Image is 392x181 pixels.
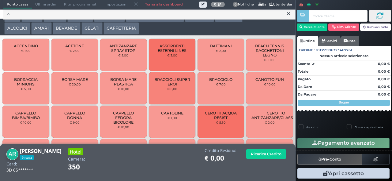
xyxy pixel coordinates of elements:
a: Torna alla dashboard [141,0,186,9]
strong: 0,00 € [378,77,390,81]
small: € 6,00 [167,87,177,91]
strong: 0,00 € [378,85,390,89]
button: Apri cassetto [297,168,390,179]
span: CARTOLINE [161,111,183,115]
strong: 0,00 € [378,92,390,96]
strong: 0,00 € [378,69,390,74]
a: Note [340,36,359,46]
span: CEROTTI ACQUA RESIST [203,111,239,120]
small: € 5,00 [21,87,31,91]
span: CAPPELLO DONNA [56,111,93,120]
a: Servizi [318,36,340,46]
button: Pre-Conto [297,154,362,165]
span: BEACH TENNIS RACCHETTONI LEGNO [251,44,288,57]
strong: Sconto [298,61,310,67]
span: CAPPELLO FEDORA BICOLORE [105,111,142,125]
input: Ricerca articolo [3,9,296,20]
small: € 5,00 [118,53,128,57]
span: Ritiri programmati [61,0,101,9]
button: Rim. Cliente [328,24,359,31]
span: Punto cassa [3,0,32,9]
small: € 2,00 [265,121,275,124]
img: Andrea Ronco [6,148,18,160]
span: CANOTTO FUN [255,77,284,82]
span: ACETONE [65,44,84,48]
small: € 3,00 [167,53,177,57]
small: € 10,00 [118,125,129,129]
span: BRACCIOLI SUPER EROI [154,77,190,86]
strong: Da Pagare [298,92,316,96]
button: Rimuovi tutto [360,24,391,31]
span: BATTIMANI [210,44,232,48]
span: BORSA MARE PLASTICA [105,77,142,86]
small: € 1,00 [21,49,31,52]
button: GELATI [81,22,103,34]
small: € 10,00 [264,58,276,62]
small: € 2,00 [216,49,226,52]
span: BORSA MARE [62,77,88,82]
small: € 2,00 [70,49,80,52]
input: Codice Cliente [309,10,367,22]
strong: Totale [298,69,308,74]
small: € 7,00 [216,82,226,86]
h4: Card: [6,162,17,166]
button: BEVANDE [53,22,80,34]
span: 101359106323467761 [316,48,352,53]
span: ANTIZANZARE SPRAY STOP [105,44,142,53]
small: € 9,00 [70,121,80,124]
span: ACCENDINO [14,44,38,48]
span: BRACCIOLO [209,77,232,82]
span: Ordine : [299,48,315,53]
button: CAFFETTERIA [104,22,139,34]
small: € 20,00 [69,82,81,86]
b: [PERSON_NAME] [20,147,62,154]
h4: Credito Residuo: [205,148,236,153]
span: CEROTTO ANTIZANZARE/CLASSICO [251,111,300,120]
h3: Hotel [68,148,83,155]
span: CAPPELLO BIMBA/BIMBO [8,111,44,120]
small: € 10,00 [118,87,129,91]
h4: Camera: [68,157,85,161]
small: € 1,00 [168,116,177,120]
span: Ultimi ordini [32,0,61,9]
button: Cerca Cliente [297,24,328,31]
div: Nessun articolo selezionato [297,54,391,58]
strong: 0,00 € [378,62,390,66]
span: In casa [20,155,34,160]
span: ASSORBENTI ESTERNI LINES [154,44,190,53]
strong: Pagato [298,77,311,81]
button: Ricarica Credito [246,149,286,159]
b: 0 [214,2,217,6]
small: € 10,00 [264,82,276,86]
label: Asporto [306,125,318,129]
button: AMARI [31,22,52,34]
strong: Da Dare [298,85,312,89]
strong: Segue [339,100,349,104]
button: ALCOLICI [4,22,30,34]
a: Ordine [297,36,318,46]
small: € 5,50 [216,121,226,124]
h1: 350 [68,163,97,171]
small: € 10,00 [20,121,32,124]
h1: € 0,00 [205,154,236,162]
label: Comanda prioritaria [355,125,383,129]
button: Pagamento avanzato [297,138,390,148]
span: Impostazioni [101,0,131,9]
span: BORRACCIA MINIONS [8,77,44,86]
span: 0 [233,2,238,7]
